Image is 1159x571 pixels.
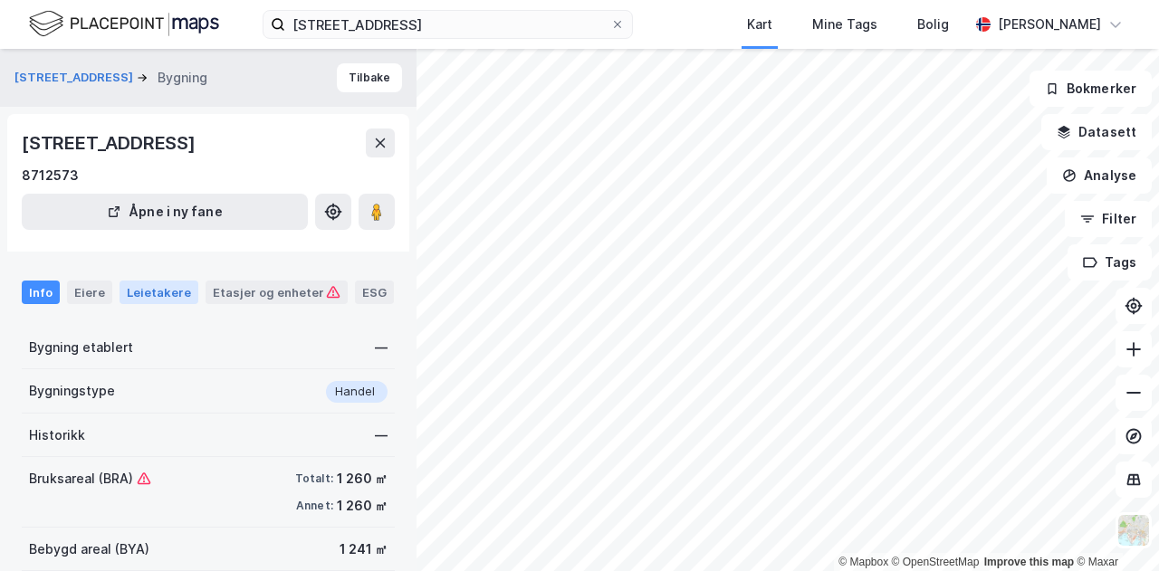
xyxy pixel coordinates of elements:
[1068,484,1159,571] iframe: Chat Widget
[29,337,133,358] div: Bygning etablert
[747,14,772,35] div: Kart
[29,8,219,40] img: logo.f888ab2527a4732fd821a326f86c7f29.svg
[812,14,877,35] div: Mine Tags
[22,128,199,157] div: [STREET_ADDRESS]
[29,538,149,560] div: Bebygd areal (BYA)
[998,14,1101,35] div: [PERSON_NAME]
[1041,114,1152,150] button: Datasett
[22,194,308,230] button: Åpne i ny fane
[337,63,402,92] button: Tilbake
[892,556,980,568] a: OpenStreetMap
[340,538,388,560] div: 1 241 ㎡
[285,11,610,38] input: Søk på adresse, matrikkel, gårdeiere, leietakere eller personer
[1068,244,1152,281] button: Tags
[22,165,79,186] div: 8712573
[1065,201,1152,237] button: Filter
[984,556,1074,568] a: Improve this map
[14,69,137,87] button: [STREET_ADDRESS]
[67,281,112,304] div: Eiere
[1030,71,1152,107] button: Bokmerker
[29,380,115,402] div: Bygningstype
[22,281,60,304] div: Info
[29,424,85,446] div: Historikk
[296,499,333,513] div: Annet:
[120,281,198,304] div: Leietakere
[917,14,949,35] div: Bolig
[375,424,388,446] div: —
[375,337,388,358] div: —
[355,281,394,304] div: ESG
[337,468,388,490] div: 1 260 ㎡
[337,495,388,517] div: 1 260 ㎡
[295,471,333,486] div: Totalt:
[158,67,207,89] div: Bygning
[1047,157,1152,194] button: Analyse
[1068,484,1159,571] div: Kontrollprogram for chat
[29,468,151,490] div: Bruksareal (BRA)
[213,284,340,300] div: Etasjer og enheter
[838,556,888,568] a: Mapbox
